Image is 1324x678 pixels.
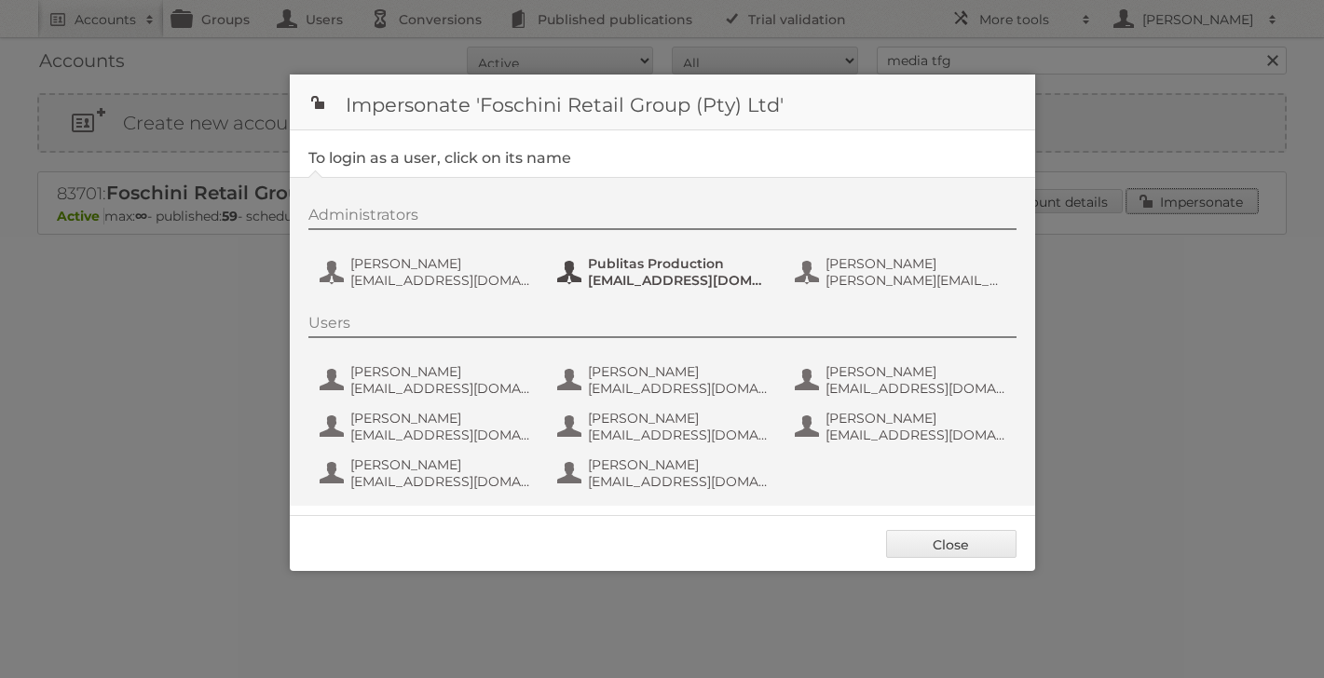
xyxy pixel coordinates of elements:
span: [EMAIL_ADDRESS][DOMAIN_NAME] [588,473,769,490]
span: [PERSON_NAME] [350,456,531,473]
span: [PERSON_NAME] [826,363,1006,380]
span: [PERSON_NAME] [350,255,531,272]
span: [EMAIL_ADDRESS][DOMAIN_NAME] [826,380,1006,397]
button: [PERSON_NAME] [EMAIL_ADDRESS][DOMAIN_NAME] [793,361,1012,399]
button: [PERSON_NAME] [EMAIL_ADDRESS][DOMAIN_NAME] [318,454,537,492]
a: Close [886,530,1017,558]
span: [PERSON_NAME] [350,363,531,380]
div: Administrators [308,206,1017,230]
button: [PERSON_NAME] [EMAIL_ADDRESS][DOMAIN_NAME] [793,408,1012,445]
span: [PERSON_NAME] [588,410,769,427]
span: [EMAIL_ADDRESS][DOMAIN_NAME] [350,380,531,397]
span: [EMAIL_ADDRESS][DOMAIN_NAME] [826,427,1006,443]
h1: Impersonate 'Foschini Retail Group (Pty) Ltd' [290,75,1035,130]
span: [EMAIL_ADDRESS][DOMAIN_NAME] [588,427,769,443]
span: [EMAIL_ADDRESS][DOMAIN_NAME] [350,427,531,443]
div: Users [308,314,1017,338]
button: [PERSON_NAME] [EMAIL_ADDRESS][DOMAIN_NAME] [555,361,774,399]
button: [PERSON_NAME] [EMAIL_ADDRESS][DOMAIN_NAME] [318,361,537,399]
span: Publitas Production [588,255,769,272]
span: [PERSON_NAME] [350,410,531,427]
span: [EMAIL_ADDRESS][DOMAIN_NAME] [350,272,531,289]
button: [PERSON_NAME] [EMAIL_ADDRESS][DOMAIN_NAME] [318,408,537,445]
span: [EMAIL_ADDRESS][DOMAIN_NAME] [588,380,769,397]
span: [PERSON_NAME][EMAIL_ADDRESS][DOMAIN_NAME] [826,272,1006,289]
button: Publitas Production [EMAIL_ADDRESS][DOMAIN_NAME] [555,253,774,291]
span: [PERSON_NAME] [588,456,769,473]
span: [PERSON_NAME] [826,255,1006,272]
button: [PERSON_NAME] [PERSON_NAME][EMAIL_ADDRESS][DOMAIN_NAME] [793,253,1012,291]
button: [PERSON_NAME] [EMAIL_ADDRESS][DOMAIN_NAME] [555,454,774,492]
legend: To login as a user, click on its name [308,149,571,167]
button: [PERSON_NAME] [EMAIL_ADDRESS][DOMAIN_NAME] [318,253,537,291]
span: [PERSON_NAME] [588,363,769,380]
span: [EMAIL_ADDRESS][DOMAIN_NAME] [588,272,769,289]
button: [PERSON_NAME] [EMAIL_ADDRESS][DOMAIN_NAME] [555,408,774,445]
span: [PERSON_NAME] [826,410,1006,427]
span: [EMAIL_ADDRESS][DOMAIN_NAME] [350,473,531,490]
